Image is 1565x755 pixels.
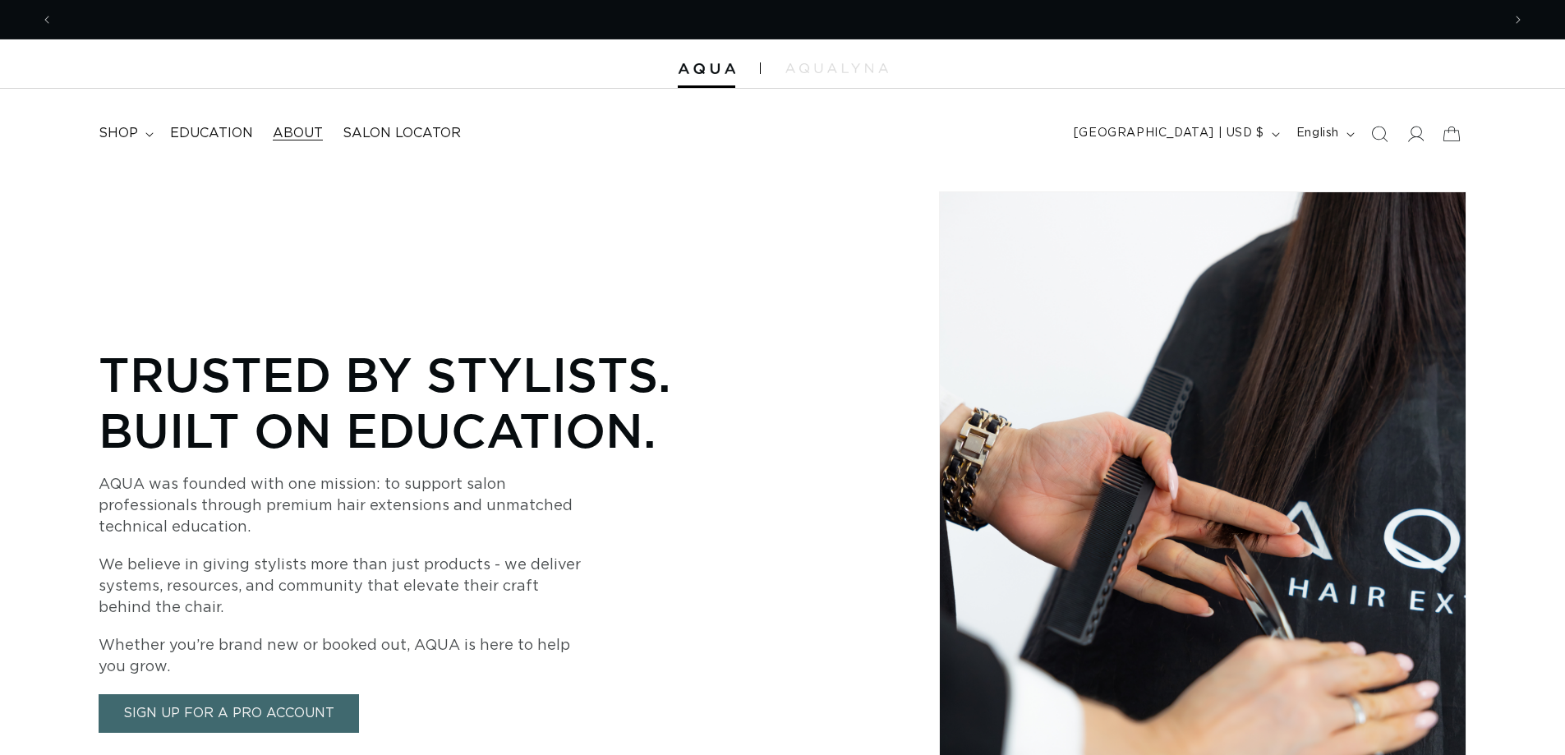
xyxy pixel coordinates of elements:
summary: Search [1361,116,1397,152]
p: Trusted by Stylists. Built on Education. [99,346,723,458]
button: [GEOGRAPHIC_DATA] | USD $ [1064,118,1287,150]
a: Salon Locator [333,115,471,152]
p: Whether you’re brand new or booked out, AQUA is here to help you grow. [99,635,591,678]
span: shop [99,125,138,142]
a: Sign Up for a Pro Account [99,694,359,733]
p: We believe in giving stylists more than just products - we deliver systems, resources, and commun... [99,555,591,619]
span: About [273,125,323,142]
span: English [1296,125,1339,142]
p: AQUA was founded with one mission: to support salon professionals through premium hair extensions... [99,474,591,538]
span: Education [170,125,253,142]
button: English [1287,118,1361,150]
span: [GEOGRAPHIC_DATA] | USD $ [1074,125,1264,142]
a: Education [160,115,263,152]
a: About [263,115,333,152]
img: aqualyna.com [785,63,888,73]
img: Aqua Hair Extensions [678,63,735,75]
span: Salon Locator [343,125,461,142]
button: Previous announcement [29,4,65,35]
summary: shop [89,115,160,152]
button: Next announcement [1500,4,1536,35]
